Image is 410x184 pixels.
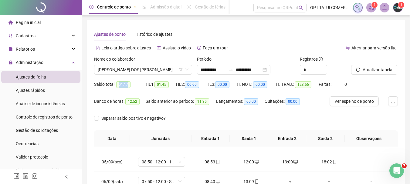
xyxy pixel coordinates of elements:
th: Saída 1 [230,130,268,147]
th: Data [94,130,130,147]
span: 0 [344,82,347,87]
div: HE 1: [146,81,176,88]
span: Análise de inconsistências [16,101,65,106]
span: OPT TATUI COMERCIO DE OCULOS LTDA [310,4,349,11]
span: Ajustes rápidos [16,88,45,93]
span: Ajustes de ponto [94,32,126,37]
span: mobile [254,179,259,184]
span: Registros [300,56,323,62]
span: desktop [215,179,220,184]
span: sun [187,5,191,9]
span: Alternar para versão lite [351,45,396,50]
span: youtube [157,46,161,50]
div: HE 2: [176,81,206,88]
span: Administração [16,60,43,65]
div: Saldo anterior ao período: [146,98,216,105]
span: Histórico de ajustes [135,32,172,37]
sup: Atualize o seu contato no menu Meus Dados [398,2,404,8]
span: 00:00 [244,98,258,105]
span: instagram [32,173,38,179]
span: Assista o vídeo [163,45,191,50]
span: 00:00 [215,81,229,88]
span: pushpin [133,5,137,9]
div: - [353,159,389,165]
span: 01:45 [154,81,169,88]
div: HE 3: [206,81,237,88]
span: 123:56 [295,81,311,88]
iframe: Intercom live chat [389,163,404,178]
span: linkedin [22,173,29,179]
span: down [185,68,189,72]
span: Atualizar tabela [363,66,392,73]
label: Período [197,56,215,62]
span: search [299,5,303,10]
span: history [197,46,201,50]
span: home [8,20,13,25]
span: mobile [332,160,337,164]
div: 12:00 [237,159,266,165]
span: 11:35 [195,98,209,105]
span: file-text [96,46,100,50]
img: 33080 [393,3,402,12]
span: mobile [215,160,220,164]
button: Atualizar tabela [351,65,397,75]
span: Página inicial [16,20,41,25]
span: 01:17 [116,81,130,88]
div: Lançamentos: [216,98,265,105]
span: to [229,67,233,72]
span: Ver espelho de ponto [334,98,374,105]
span: clock-circle [89,5,93,9]
div: Quitações: [265,98,307,105]
div: 08:53 [198,159,227,165]
span: reload [356,68,360,72]
span: Observações [350,135,388,142]
span: file-done [142,5,147,9]
span: upload [391,99,395,104]
span: 1 [400,3,402,7]
span: Ocorrências [16,141,39,146]
span: Gestão de férias [195,5,225,9]
span: 06/09(sáb) [101,179,123,184]
th: Entrada 2 [268,130,306,147]
span: notification [368,5,374,10]
img: sparkle-icon.fc2bf0ac1784a2077858766a79e2daf3.svg [354,4,361,11]
span: Controle de registros de ponto [16,115,73,119]
span: Ajustes da folha [16,75,46,79]
span: ellipsis [241,5,245,9]
span: Cadastros [16,33,36,38]
span: Leia o artigo sobre ajustes [101,45,151,50]
th: Saída 2 [306,130,344,147]
div: Banco de horas: [94,98,146,105]
span: Admissão digital [150,5,181,9]
span: desktop [254,160,259,164]
th: Entrada 1 [191,130,230,147]
span: user-add [8,34,13,38]
span: Controle de ponto [97,5,131,9]
sup: 1 [371,2,378,8]
span: 08:50 - 12:00 - 13:00 - 18:00 [142,157,181,166]
span: 1 [374,3,376,7]
span: swap [346,46,350,50]
span: Faltas: [319,82,332,87]
span: 00:00 [185,81,199,88]
span: BEATRIZ FELIX DOS SANTOS [98,65,188,74]
label: Nome do colaborador [94,56,139,62]
span: 00:00 [286,98,300,105]
span: bell [382,5,387,10]
span: Link para registro rápido [16,168,62,173]
span: file [8,47,13,51]
span: 00:00 [253,81,267,88]
span: left [64,175,69,179]
div: H. NOT.: [237,81,276,88]
span: desktop [293,160,298,164]
div: Saldo total: [94,81,146,88]
th: Observações [345,130,393,147]
span: swap-right [229,67,233,72]
span: 05/09(sex) [102,159,123,164]
span: Validar protocolo [16,155,48,159]
span: Faça um tour [203,45,228,50]
span: info-circle [319,57,323,61]
span: Separar saldo positivo e negativo? [99,115,168,122]
th: Jornadas [130,130,191,147]
button: Ver espelho de ponto [330,96,379,106]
